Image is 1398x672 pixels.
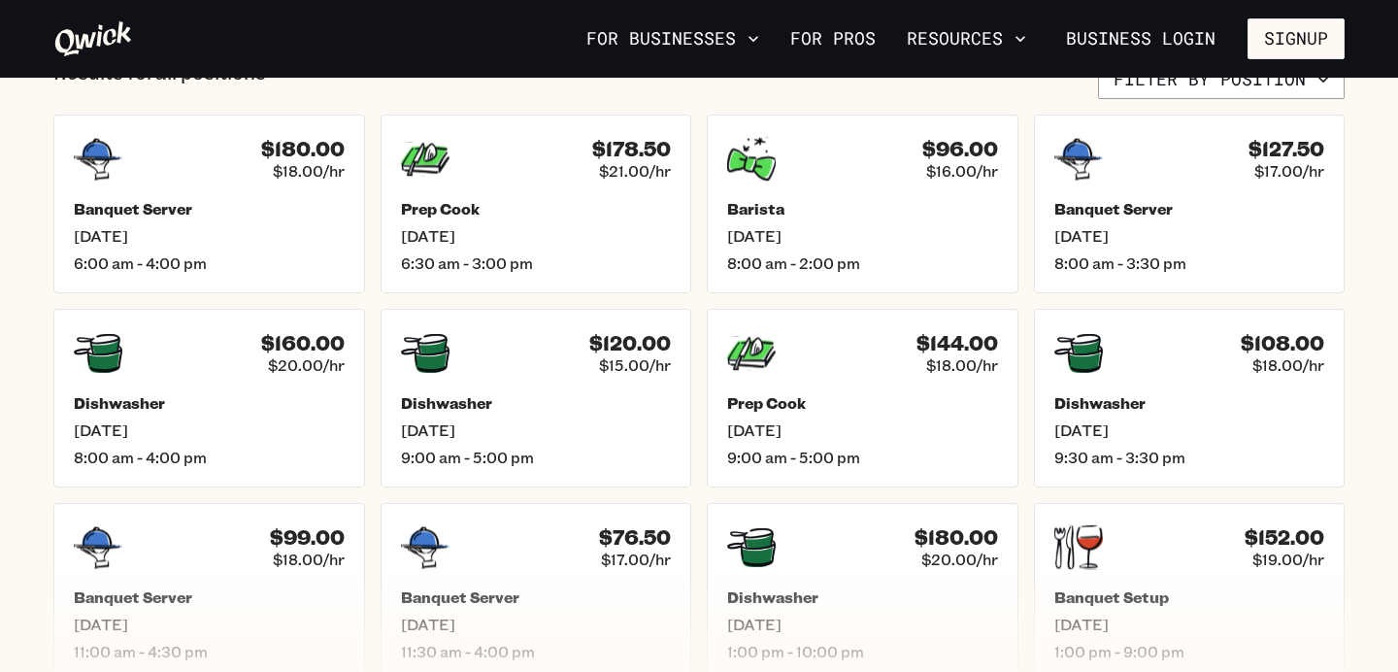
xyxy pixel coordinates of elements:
span: $18.00/hr [1252,355,1324,375]
h4: $108.00 [1241,331,1324,355]
h5: Dishwasher [401,393,672,413]
button: Signup [1248,18,1345,59]
span: [DATE] [1054,226,1325,246]
h5: Banquet Server [401,588,672,607]
span: $18.00/hr [273,550,345,569]
h5: Banquet Server [1054,199,1325,218]
button: For Businesses [579,22,767,55]
a: $120.00$15.00/hrDishwasher[DATE]9:00 am - 5:00 pm [381,309,692,487]
span: $16.00/hr [926,161,998,181]
h4: $120.00 [589,331,671,355]
h5: Dishwasher [74,393,345,413]
span: $17.00/hr [1254,161,1324,181]
p: Results for all positions [53,60,266,99]
button: Filter by position [1098,60,1345,99]
a: $180.00$18.00/hrBanquet Server[DATE]6:00 am - 4:00 pm [53,115,365,293]
h5: Banquet Setup [1054,588,1325,607]
a: $108.00$18.00/hrDishwasher[DATE]9:30 am - 3:30 pm [1034,309,1346,487]
h4: $178.50 [592,137,671,161]
span: $15.00/hr [599,355,671,375]
span: $18.00/hr [926,355,998,375]
span: 9:30 am - 3:30 pm [1054,448,1325,467]
span: 1:00 pm - 9:00 pm [1054,642,1325,661]
a: For Pros [782,22,883,55]
span: [DATE] [727,615,998,634]
h5: Banquet Server [74,588,345,607]
h5: Prep Cook [401,199,672,218]
span: $20.00/hr [268,355,345,375]
button: Resources [899,22,1034,55]
a: $96.00$16.00/hrBarista[DATE]8:00 am - 2:00 pm [707,115,1018,293]
h4: $96.00 [922,137,998,161]
span: $17.00/hr [601,550,671,569]
h5: Barista [727,199,998,218]
span: 6:30 am - 3:00 pm [401,253,672,273]
span: 8:00 am - 2:00 pm [727,253,998,273]
span: [DATE] [1054,420,1325,440]
span: $21.00/hr [599,161,671,181]
span: 11:30 am - 4:00 pm [401,642,672,661]
span: [DATE] [401,226,672,246]
h4: $144.00 [916,331,998,355]
h4: $180.00 [915,525,998,550]
span: 6:00 am - 4:00 pm [74,253,345,273]
span: 9:00 am - 5:00 pm [727,448,998,467]
span: 8:00 am - 3:30 pm [1054,253,1325,273]
h4: $99.00 [270,525,345,550]
h4: $152.00 [1245,525,1324,550]
h5: Dishwasher [727,588,998,607]
h4: $180.00 [261,137,345,161]
a: $144.00$18.00/hrPrep Cook[DATE]9:00 am - 5:00 pm [707,309,1018,487]
span: $19.00/hr [1252,550,1324,569]
a: $178.50$21.00/hrPrep Cook[DATE]6:30 am - 3:00 pm [381,115,692,293]
a: Business Login [1049,18,1232,59]
h5: Dishwasher [1054,393,1325,413]
span: 1:00 pm - 10:00 pm [727,642,998,661]
span: 9:00 am - 5:00 pm [401,448,672,467]
a: $160.00$20.00/hrDishwasher[DATE]8:00 am - 4:00 pm [53,309,365,487]
span: $20.00/hr [921,550,998,569]
h4: $127.50 [1248,137,1324,161]
span: [DATE] [74,615,345,634]
span: [DATE] [1054,615,1325,634]
span: [DATE] [401,615,672,634]
h4: $160.00 [261,331,345,355]
h5: Prep Cook [727,393,998,413]
span: 11:00 am - 4:30 pm [74,642,345,661]
span: [DATE] [74,420,345,440]
span: 8:00 am - 4:00 pm [74,448,345,467]
span: $18.00/hr [273,161,345,181]
a: $127.50$17.00/hrBanquet Server[DATE]8:00 am - 3:30 pm [1034,115,1346,293]
span: [DATE] [401,420,672,440]
span: [DATE] [727,420,998,440]
h5: Banquet Server [74,199,345,218]
h4: $76.50 [599,525,671,550]
span: [DATE] [727,226,998,246]
span: [DATE] [74,226,345,246]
